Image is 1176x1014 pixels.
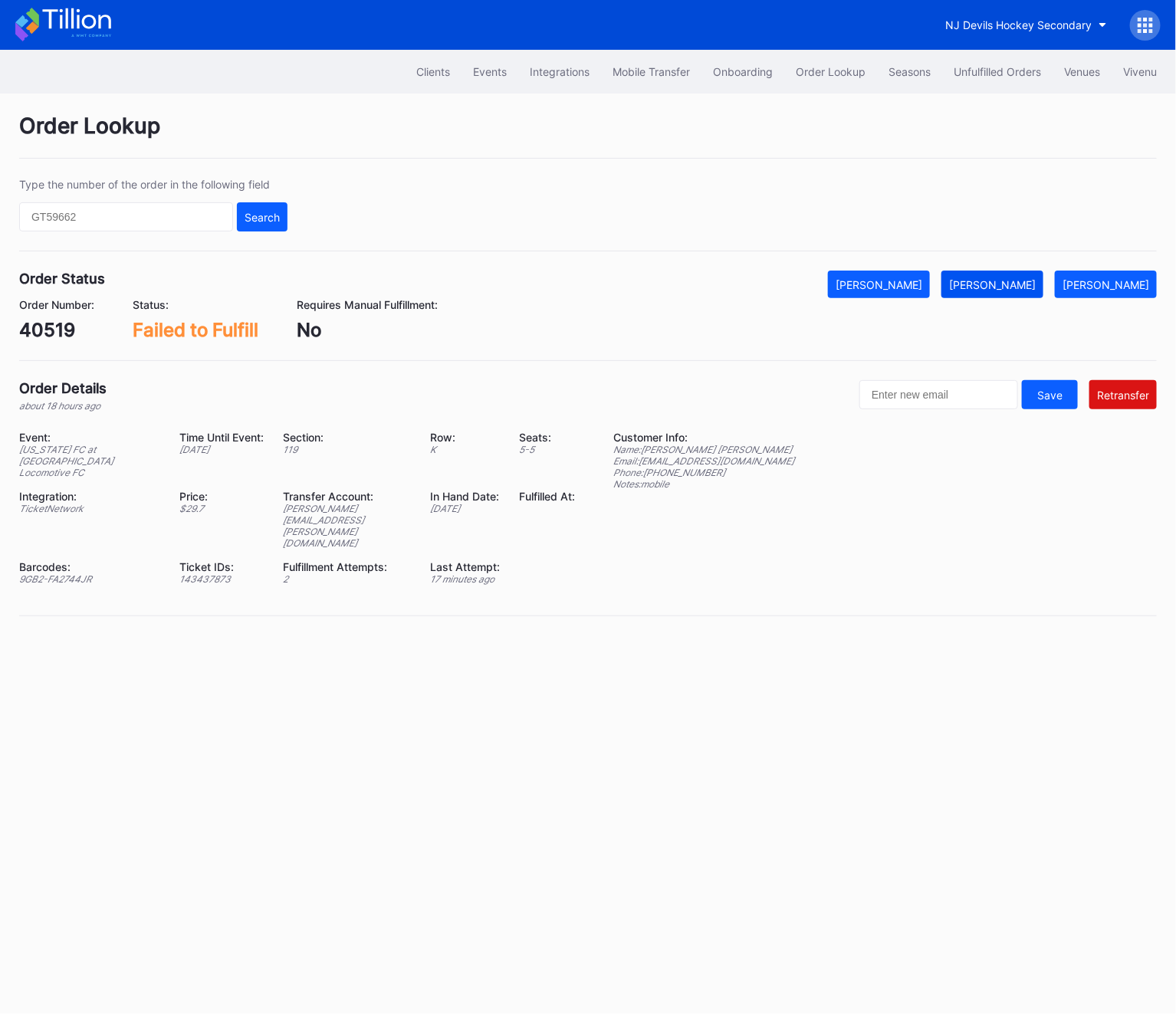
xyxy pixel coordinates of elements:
[430,560,500,573] div: Last Attempt:
[283,560,411,573] div: Fulfillment Attempts:
[613,65,690,78] div: Mobile Transfer
[19,271,105,287] div: Order Status
[430,490,500,503] div: In Hand Date:
[1064,65,1100,78] div: Venues
[19,503,160,514] div: TicketNetwork
[934,11,1119,39] button: NJ Devils Hockey Secondary
[613,444,794,455] div: Name: [PERSON_NAME] [PERSON_NAME]
[179,503,264,514] div: $ 29.7
[430,444,500,455] div: K
[519,431,575,444] div: Seats:
[405,57,462,86] button: Clients
[613,431,794,444] div: Customer Info:
[518,57,601,86] button: Integrations
[713,65,773,78] div: Onboarding
[179,444,264,455] div: [DATE]
[701,57,784,86] button: Onboarding
[179,560,264,573] div: Ticket IDs:
[19,444,160,478] div: [US_STATE] FC at [GEOGRAPHIC_DATA] Locomotive FC
[519,444,575,455] div: 5 - 5
[954,65,1041,78] div: Unfulfilled Orders
[1097,389,1149,402] div: Retransfer
[796,65,866,78] div: Order Lookup
[19,319,94,341] div: 40519
[1055,271,1157,298] button: [PERSON_NAME]
[19,560,160,573] div: Barcodes:
[19,178,287,191] div: Type the number of the order in the following field
[19,202,233,231] input: GT59662
[1089,380,1157,409] button: Retransfer
[1053,57,1112,86] button: Venues
[949,278,1036,291] div: [PERSON_NAME]
[179,573,264,585] div: 143437873
[530,65,590,78] div: Integrations
[1063,278,1149,291] div: [PERSON_NAME]
[1112,57,1168,86] button: Vivenu
[836,278,922,291] div: [PERSON_NAME]
[430,573,500,585] div: 17 minutes ago
[283,490,411,503] div: Transfer Account:
[245,211,280,224] div: Search
[1037,389,1063,402] div: Save
[889,65,931,78] div: Seasons
[828,271,930,298] button: [PERSON_NAME]
[19,573,160,585] div: 9GB2-FA2744JR
[473,65,507,78] div: Events
[613,455,794,467] div: Email: [EMAIL_ADDRESS][DOMAIN_NAME]
[19,380,107,396] div: Order Details
[859,380,1018,409] input: Enter new email
[462,57,518,86] button: Events
[283,444,411,455] div: 119
[297,298,438,311] div: Requires Manual Fulfillment:
[133,319,258,341] div: Failed to Fulfill
[416,65,450,78] div: Clients
[613,467,794,478] div: Phone: [PHONE_NUMBER]
[19,431,160,444] div: Event:
[941,271,1043,298] button: [PERSON_NAME]
[430,431,500,444] div: Row:
[519,490,575,503] div: Fulfilled At:
[613,478,794,490] div: Notes: mobile
[179,431,264,444] div: Time Until Event:
[942,57,1053,86] button: Unfulfilled Orders
[945,18,1092,31] div: NJ Devils Hockey Secondary
[877,57,942,86] button: Seasons
[19,113,1157,159] div: Order Lookup
[19,400,107,412] div: about 18 hours ago
[297,319,438,341] div: No
[1022,380,1078,409] button: Save
[19,490,160,503] div: Integration:
[283,431,411,444] div: Section:
[179,490,264,503] div: Price:
[430,503,500,514] div: [DATE]
[1123,65,1157,78] div: Vivenu
[237,202,287,231] button: Search
[133,298,258,311] div: Status:
[601,57,701,86] button: Mobile Transfer
[283,503,411,549] div: [PERSON_NAME][EMAIL_ADDRESS][PERSON_NAME][DOMAIN_NAME]
[283,573,411,585] div: 2
[19,298,94,311] div: Order Number:
[784,57,877,86] button: Order Lookup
